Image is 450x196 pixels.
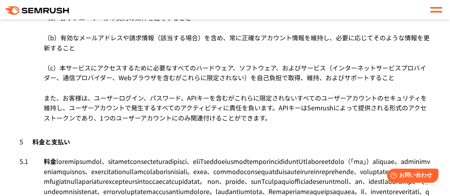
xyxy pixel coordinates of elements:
[20,137,31,146] span: 5
[20,156,28,166] span: 5.1
[32,137,70,146] span: 料金と支払い
[44,156,56,165] span: 料金
[380,165,441,187] iframe: Help widget launcher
